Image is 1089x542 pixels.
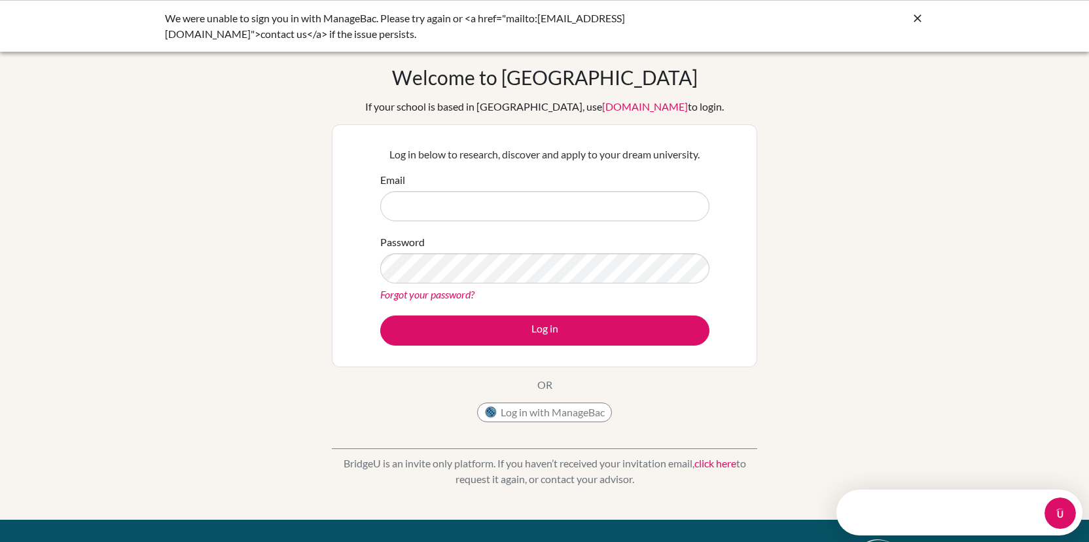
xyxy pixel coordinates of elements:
iframe: Intercom live chat [1044,497,1076,529]
div: If your school is based in [GEOGRAPHIC_DATA], use to login. [365,99,724,115]
a: click here [694,457,736,469]
a: Forgot your password? [380,288,474,300]
div: Open Intercom Messenger [5,5,253,41]
label: Email [380,172,405,188]
label: Password [380,234,425,250]
p: BridgeU is an invite only platform. If you haven’t received your invitation email, to request it ... [332,456,757,487]
div: The team typically replies in a few minutes. [14,22,215,35]
button: Log in with ManageBac [477,403,612,422]
div: We were unable to sign you in with ManageBac. Please try again or <a href="mailto:[EMAIL_ADDRESS]... [165,10,728,42]
iframe: Intercom live chat discovery launcher [836,490,1082,535]
div: Need help? [14,11,215,22]
button: Log in [380,316,709,346]
p: OR [537,377,552,393]
p: Log in below to research, discover and apply to your dream university. [380,147,709,162]
h1: Welcome to [GEOGRAPHIC_DATA] [392,65,698,89]
a: [DOMAIN_NAME] [602,100,688,113]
